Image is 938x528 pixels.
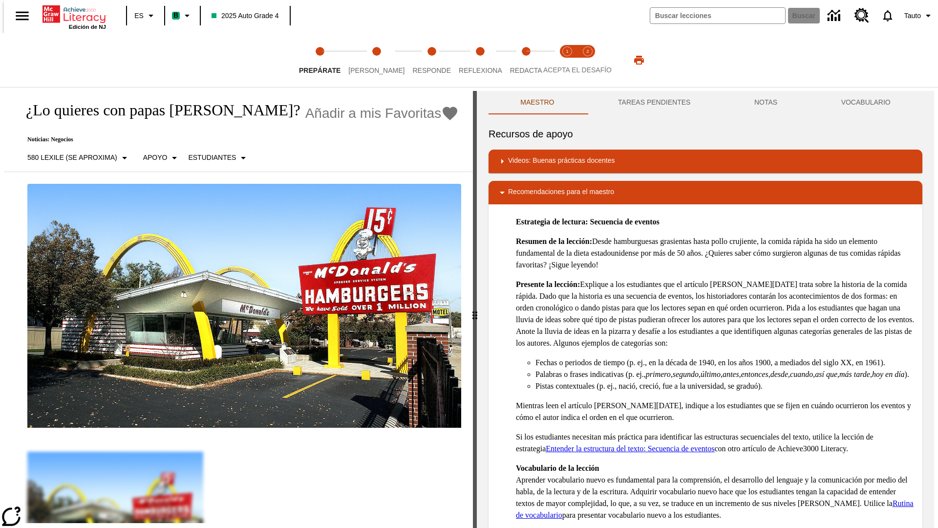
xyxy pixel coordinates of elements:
em: desde [770,370,788,378]
em: antes [723,370,739,378]
text: 1 [566,49,568,54]
text: 2 [586,49,589,54]
button: Perfil/Configuración [900,7,938,24]
li: Fechas o periodos de tiempo (p. ej., en la década de 1940, en los años 1900, a mediados del siglo... [535,357,915,369]
button: NOTAS [723,91,810,114]
span: ACEPTA EL DESAFÍO [543,66,612,74]
img: Uno de los primeros locales de McDonald's, con el icónico letrero rojo y los arcos amarillos. [27,184,461,428]
button: TAREAS PENDIENTES [586,91,723,114]
div: activity [477,91,934,528]
button: VOCABULARIO [809,91,922,114]
em: más tarde [839,370,870,378]
p: Si los estudiantes necesitan más práctica para identificar las estructuras secuenciales del texto... [516,431,915,455]
button: Seleccione Lexile, 580 Lexile (Se aproxima) [23,149,134,167]
em: primero [646,370,671,378]
li: Palabras o frases indicativas (p. ej., , , , , , , , , , ). [535,369,915,380]
strong: Vocabulario de la lección [516,464,599,472]
button: Maestro [489,91,586,114]
span: Tauto [904,11,921,21]
a: Centro de recursos, Se abrirá en una pestaña nueva. [849,2,875,29]
em: así que [815,370,837,378]
span: Prepárate [299,66,341,74]
em: hoy en día [872,370,905,378]
div: Recomendaciones para el maestro [489,181,922,204]
button: Imprimir [623,51,655,69]
p: Apoyo [143,153,168,163]
p: 580 Lexile (Se aproxima) [27,153,117,163]
div: Pulsa la tecla de intro o la barra espaciadora y luego presiona las flechas de derecha e izquierd... [473,91,477,528]
button: Seleccionar estudiante [184,149,253,167]
button: Añadir a mis Favoritas - ¿Lo quieres con papas fritas? [305,105,459,122]
button: Responde step 3 of 5 [405,33,459,87]
span: 2025 Auto Grade 4 [212,11,279,21]
strong: Resumen de la lección: [516,237,592,245]
strong: Estrategia de lectura: Secuencia de eventos [516,218,660,226]
p: Videos: Buenas prácticas docentes [508,155,615,167]
a: Notificaciones [875,3,900,28]
div: Videos: Buenas prácticas docentes [489,150,922,173]
div: reading [4,91,473,523]
span: [PERSON_NAME] [348,66,405,74]
h6: Recursos de apoyo [489,126,922,142]
button: Tipo de apoyo, Apoyo [139,149,185,167]
em: segundo [673,370,699,378]
p: Noticias: Negocios [16,136,459,143]
p: Recomendaciones para el maestro [508,187,614,198]
button: Reflexiona step 4 of 5 [451,33,510,87]
span: Responde [412,66,451,74]
p: Mientras leen el artículo [PERSON_NAME][DATE], indique a los estudiantes que se fijen en cuándo o... [516,400,915,423]
p: Aprender vocabulario nuevo es fundamental para la comprensión, el desarrollo del lenguaje y la co... [516,462,915,521]
button: Acepta el desafío contesta step 2 of 2 [574,33,602,87]
span: Reflexiona [459,66,502,74]
button: Abrir el menú lateral [8,1,37,30]
p: Estudiantes [188,153,236,163]
button: Prepárate step 1 of 5 [291,33,348,87]
span: ES [134,11,144,21]
li: Pistas contextuales (p. ej., nació, creció, fue a la universidad, se graduó). [535,380,915,392]
button: Acepta el desafío lee step 1 of 2 [553,33,581,87]
p: Explique a los estudiantes que el artículo [PERSON_NAME][DATE] trata sobre la historia de la comi... [516,279,915,349]
button: Boost El color de la clase es verde menta. Cambiar el color de la clase. [168,7,197,24]
p: Desde hamburguesas grasientas hasta pollo crujiente, la comida rápida ha sido un elemento fundame... [516,236,915,271]
a: Centro de información [822,2,849,29]
em: entonces [741,370,768,378]
div: Instructional Panel Tabs [489,91,922,114]
em: cuando [790,370,813,378]
span: Añadir a mis Favoritas [305,106,442,121]
a: Entender la estructura del texto: Secuencia de eventos [546,444,714,453]
button: Lee step 2 of 5 [341,33,412,87]
div: Portada [43,3,106,30]
h1: ¿Lo quieres con papas [PERSON_NAME]? [16,101,300,119]
strong: Presente la lección: [516,280,580,288]
button: Lenguaje: ES, Selecciona un idioma [130,7,161,24]
em: último [701,370,721,378]
input: Buscar campo [650,8,785,23]
button: Redacta step 5 of 5 [502,33,550,87]
span: B [173,9,178,22]
span: Redacta [510,66,542,74]
span: Edición de NJ [69,24,106,30]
